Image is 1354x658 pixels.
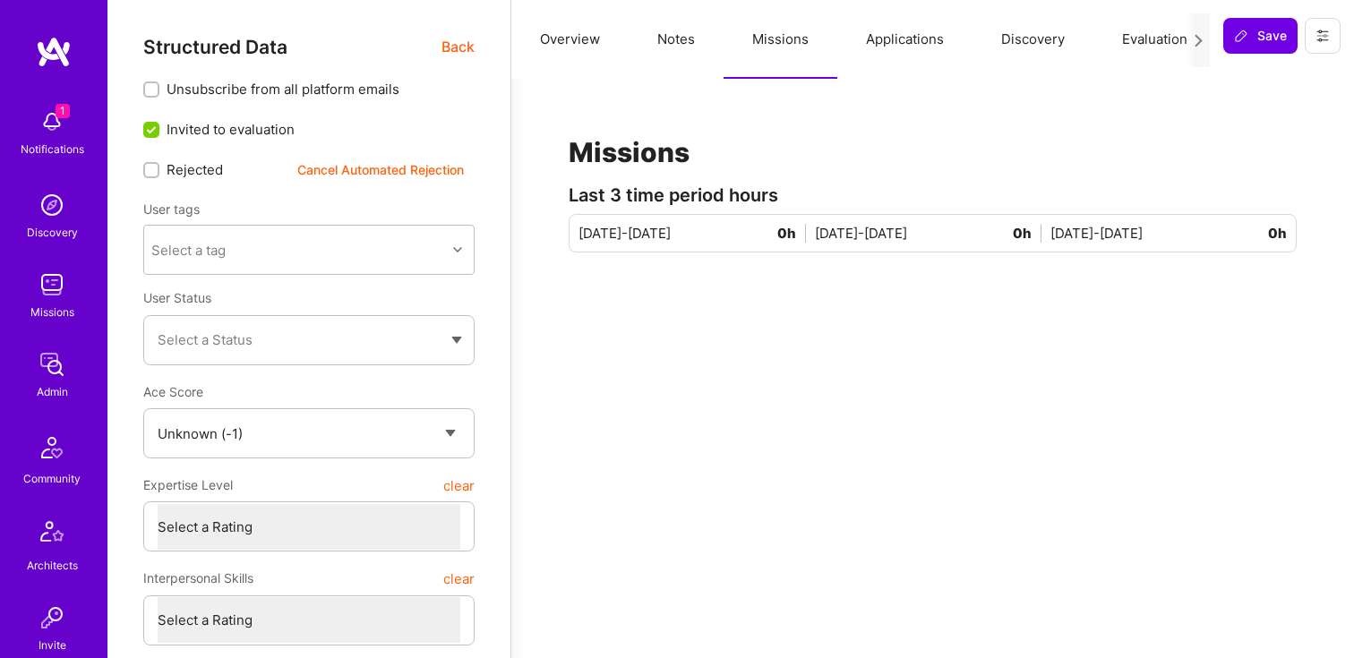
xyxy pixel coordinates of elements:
button: Save [1223,18,1298,54]
span: Structured Data [143,36,287,58]
span: Expertise Level [143,469,233,501]
span: Save [1234,27,1287,45]
div: [DATE]-[DATE] [815,224,1051,243]
img: bell [34,104,70,140]
button: clear [443,562,475,594]
img: Architects [30,513,73,556]
span: Ace Score [143,384,203,399]
span: Select a Status [158,331,253,348]
span: User Status [143,290,211,305]
img: Invite [34,600,70,636]
i: icon Chevron [453,245,462,254]
span: Cancel Automated Rejection [297,160,464,179]
div: Architects [27,556,78,575]
button: clear [443,469,475,501]
div: [DATE]-[DATE] [1050,224,1287,243]
div: [DATE]-[DATE] [578,224,815,243]
div: Last 3 time period hours [569,186,1297,205]
span: 0h [1013,224,1041,243]
img: discovery [34,187,70,223]
h1: Missions [569,136,1297,168]
div: Community [23,469,81,488]
span: Unsubscribe from all platform emails [167,80,399,98]
img: Community [30,426,73,469]
span: Invited to evaluation [167,120,295,139]
div: Notifications [21,140,84,158]
span: Interpersonal Skills [143,562,253,594]
div: Missions [30,303,74,321]
div: Select a tag [151,241,226,260]
img: logo [36,36,72,68]
img: teamwork [34,267,70,303]
div: Discovery [27,223,78,242]
span: 0h [1268,224,1287,243]
div: Invite [39,636,66,654]
img: admin teamwork [34,346,70,382]
span: 0h [777,224,806,243]
img: caret [451,337,462,344]
label: User tags [143,201,200,218]
span: Rejected [167,160,223,179]
span: Back [441,36,475,58]
i: icon Next [1192,34,1205,47]
div: Admin [37,382,68,401]
span: 1 [56,104,70,118]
